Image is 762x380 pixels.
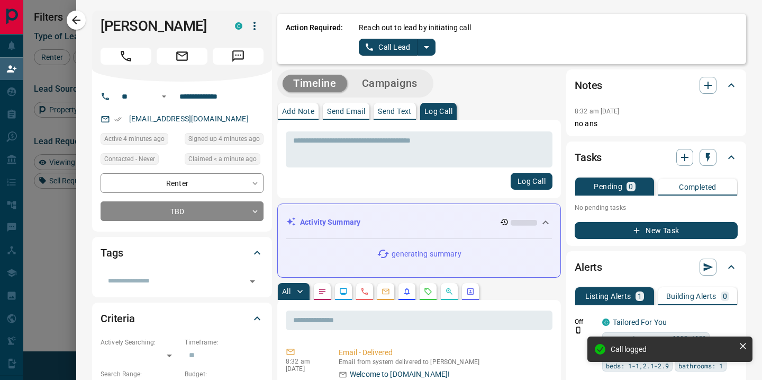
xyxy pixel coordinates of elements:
[575,108,620,115] p: 8:32 am [DATE]
[392,249,461,260] p: generating summary
[104,134,165,144] span: Active 4 minutes ago
[575,222,738,239] button: New Task
[638,293,642,300] p: 1
[129,114,249,123] a: [EMAIL_ADDRESS][DOMAIN_NAME]
[575,326,582,334] svg: Push Notification Only
[606,333,706,343] span: rent price range: 2205,6050
[575,317,596,326] p: Off
[101,48,151,65] span: Call
[511,173,552,190] button: Log Call
[466,287,475,296] svg: Agent Actions
[575,73,738,98] div: Notes
[188,154,257,164] span: Claimed < a minute ago
[575,145,738,170] div: Tasks
[339,358,548,366] p: Email from system delivered to [PERSON_NAME]
[101,310,135,327] h2: Criteria
[382,287,390,296] svg: Emails
[286,358,323,365] p: 8:32 am
[318,287,326,296] svg: Notes
[424,287,432,296] svg: Requests
[101,173,264,193] div: Renter
[575,259,602,276] h2: Alerts
[602,319,610,326] div: condos.ca
[185,338,264,347] p: Timeframe:
[101,201,264,221] div: TBD
[359,22,471,33] p: Reach out to lead by initiating call
[575,254,738,280] div: Alerts
[300,217,360,228] p: Activity Summary
[723,293,727,300] p: 0
[213,48,264,65] span: Message
[613,318,667,326] a: Tailored For You
[594,183,622,190] p: Pending
[101,369,179,379] p: Search Range:
[445,287,453,296] svg: Opportunities
[585,293,631,300] p: Listing Alerts
[282,108,314,115] p: Add Note
[286,22,343,56] p: Action Required:
[575,118,738,129] p: no ans
[403,287,411,296] svg: Listing Alerts
[101,17,219,34] h1: [PERSON_NAME]
[424,108,452,115] p: Log Call
[360,287,369,296] svg: Calls
[351,75,428,92] button: Campaigns
[575,200,738,216] p: No pending tasks
[575,77,602,94] h2: Notes
[339,347,548,358] p: Email - Delivered
[101,133,179,148] div: Tue Oct 14 2025
[282,288,291,295] p: All
[679,183,716,191] p: Completed
[101,244,123,261] h2: Tags
[350,369,450,380] p: Welcome to [DOMAIN_NAME]!
[158,90,170,103] button: Open
[286,365,323,373] p: [DATE]
[185,133,264,148] div: Tue Oct 14 2025
[188,134,260,144] span: Signed up 4 minutes ago
[611,345,734,354] div: Call logged
[101,338,179,347] p: Actively Searching:
[245,274,260,289] button: Open
[629,183,633,190] p: 0
[575,149,602,166] h2: Tasks
[286,213,552,232] div: Activity Summary
[339,287,348,296] svg: Lead Browsing Activity
[104,154,155,164] span: Contacted - Never
[185,153,264,168] div: Tue Oct 14 2025
[666,293,716,300] p: Building Alerts
[101,306,264,331] div: Criteria
[283,75,347,92] button: Timeline
[185,369,264,379] p: Budget:
[327,108,365,115] p: Send Email
[359,39,418,56] button: Call Lead
[114,116,122,123] svg: Email Verified
[157,48,207,65] span: Email
[101,240,264,266] div: Tags
[359,39,436,56] div: split button
[378,108,412,115] p: Send Text
[235,22,242,30] div: condos.ca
